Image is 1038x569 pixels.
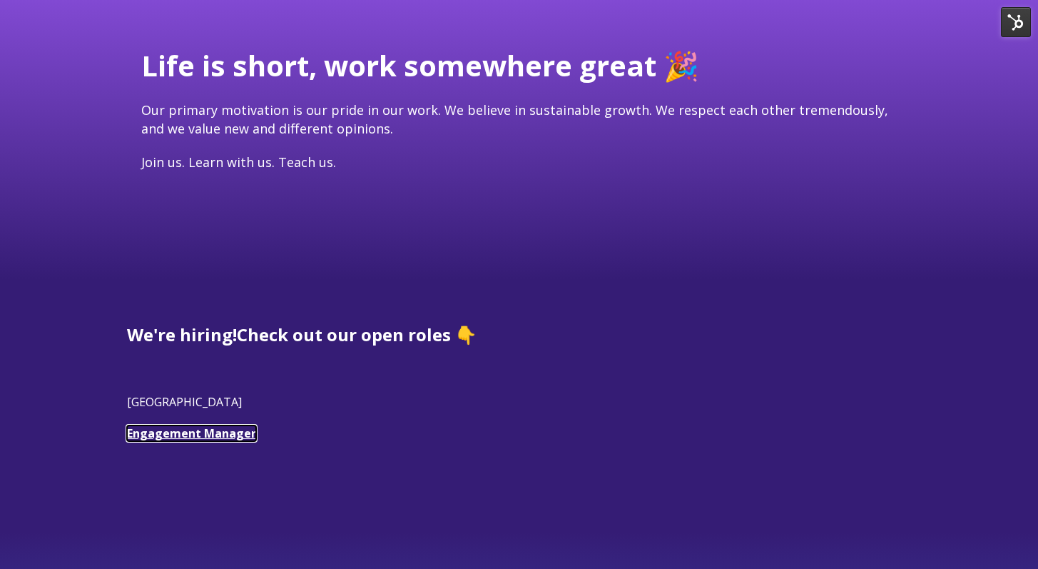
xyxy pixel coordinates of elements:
span: Our primary motivation is our pride in our work. We believe in sustainable growth. We respect eac... [141,101,888,136]
a: Engagement Manager [127,426,256,441]
span: Check out our open roles 👇 [237,323,477,346]
span: Life is short, work somewhere great 🎉 [141,46,699,85]
img: HubSpot Tools Menu Toggle [1001,7,1031,37]
span: [GEOGRAPHIC_DATA] [127,394,242,410]
span: We're hiring! [127,323,237,346]
span: Join us. Learn with us. Teach us. [141,153,336,171]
